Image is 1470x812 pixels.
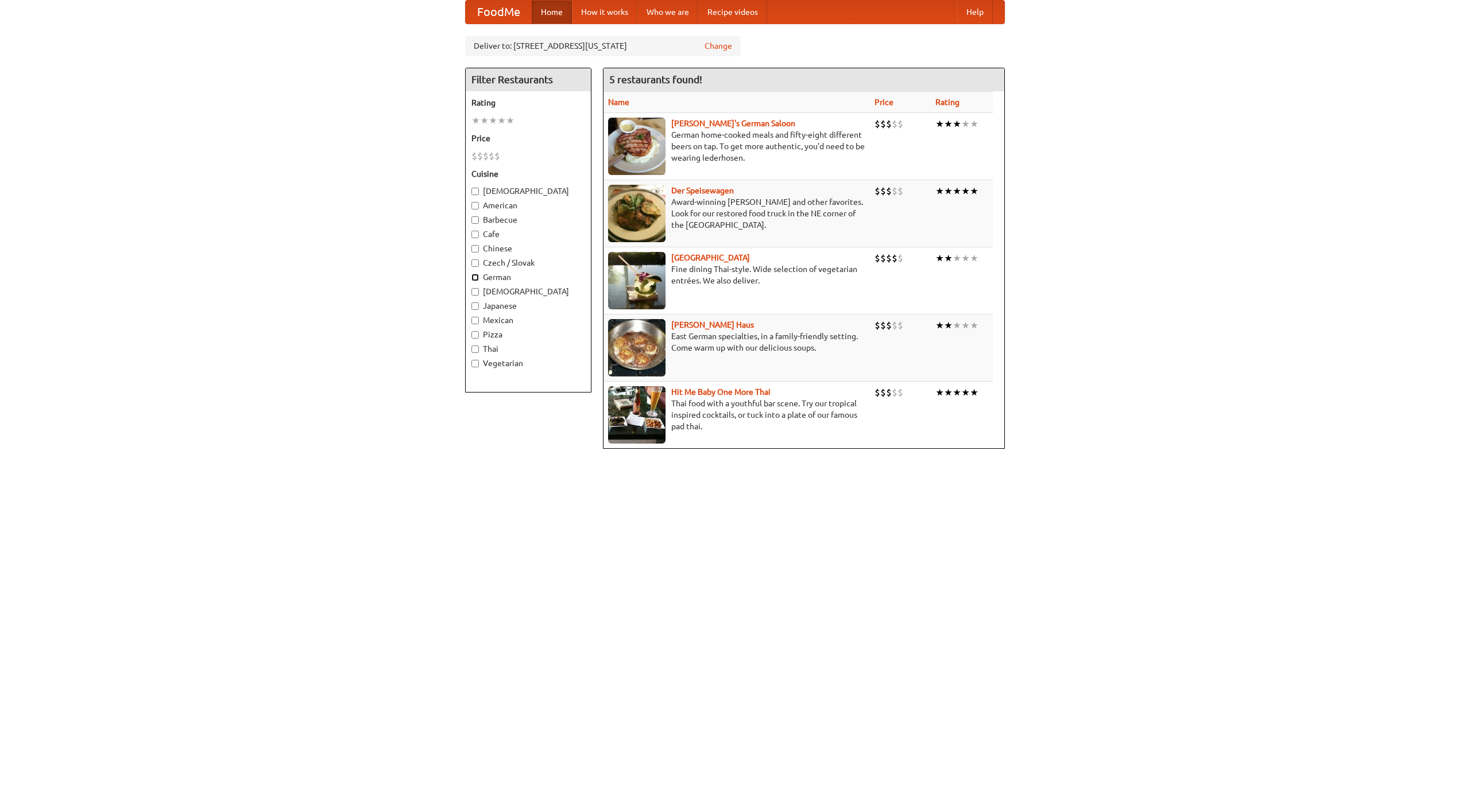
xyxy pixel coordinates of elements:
label: Czech / Slovak [471,257,585,269]
li: ★ [944,386,953,399]
input: Vegetarian [471,360,479,367]
a: [GEOGRAPHIC_DATA] [671,253,750,262]
li: ★ [961,185,970,197]
img: satay.jpg [608,252,666,309]
label: [DEMOGRAPHIC_DATA] [471,286,585,297]
input: Cafe [471,231,479,238]
div: Deliver to: [STREET_ADDRESS][US_STATE] [465,36,741,56]
li: ★ [970,386,978,399]
label: Barbecue [471,214,585,226]
li: ★ [506,114,514,127]
li: $ [886,386,892,399]
label: Thai [471,343,585,355]
li: $ [898,386,903,399]
li: $ [898,118,903,130]
label: [DEMOGRAPHIC_DATA] [471,185,585,197]
a: Home [532,1,572,24]
li: ★ [944,319,953,332]
li: ★ [961,319,970,332]
label: Pizza [471,329,585,340]
h5: Rating [471,97,585,108]
input: Czech / Slovak [471,259,479,267]
li: ★ [935,319,944,332]
li: $ [886,252,892,265]
li: $ [875,319,880,332]
li: $ [880,185,886,197]
input: Mexican [471,317,479,324]
a: Recipe videos [698,1,767,24]
input: American [471,202,479,209]
li: $ [892,319,898,332]
li: ★ [944,185,953,197]
li: ★ [961,118,970,130]
a: Name [608,98,629,107]
a: Rating [935,98,960,107]
a: Help [957,1,993,24]
li: ★ [935,185,944,197]
a: Change [705,40,732,52]
li: $ [471,150,477,162]
input: [DEMOGRAPHIC_DATA] [471,188,479,195]
p: German home-cooked meals and fifty-eight different beers on tap. To get more authentic, you'd nee... [608,129,865,164]
li: ★ [961,386,970,399]
li: $ [489,150,494,162]
li: ★ [970,319,978,332]
p: Thai food with a youthful bar scene. Try our tropical inspired cocktails, or tuck into a plate of... [608,398,865,432]
a: Der Speisewagen [671,186,734,195]
ng-pluralize: 5 restaurants found! [609,74,702,85]
li: ★ [953,185,961,197]
label: Japanese [471,300,585,312]
li: $ [483,150,489,162]
input: Chinese [471,245,479,252]
li: ★ [944,118,953,130]
li: ★ [953,118,961,130]
input: Pizza [471,331,479,339]
a: [PERSON_NAME] Haus [671,320,754,329]
li: ★ [970,118,978,130]
li: ★ [480,114,489,127]
a: Price [875,98,893,107]
li: ★ [471,114,480,127]
li: $ [875,185,880,197]
label: Chinese [471,243,585,254]
li: $ [892,386,898,399]
label: German [471,271,585,283]
input: Barbecue [471,216,479,224]
li: ★ [935,252,944,265]
li: ★ [961,252,970,265]
li: $ [892,185,898,197]
li: $ [892,118,898,130]
li: ★ [489,114,497,127]
li: $ [880,319,886,332]
li: $ [477,150,483,162]
label: Vegetarian [471,358,585,369]
input: Thai [471,345,479,353]
label: Mexican [471,314,585,326]
li: $ [886,185,892,197]
li: $ [880,252,886,265]
a: How it works [572,1,637,24]
li: $ [875,118,880,130]
b: [PERSON_NAME]'s German Saloon [671,119,795,128]
li: ★ [944,252,953,265]
li: $ [898,319,903,332]
input: [DEMOGRAPHIC_DATA] [471,288,479,296]
b: Hit Me Baby One More Thai [671,387,771,397]
li: ★ [935,386,944,399]
li: $ [880,118,886,130]
img: kohlhaus.jpg [608,319,666,376]
li: $ [880,386,886,399]
label: Cafe [471,228,585,240]
p: East German specialties, in a family-friendly setting. Come warm up with our delicious soups. [608,331,865,353]
a: Who we are [637,1,698,24]
h5: Cuisine [471,168,585,180]
input: Japanese [471,302,479,310]
li: $ [886,319,892,332]
li: $ [875,252,880,265]
h5: Price [471,133,585,144]
label: American [471,200,585,211]
li: $ [886,118,892,130]
li: ★ [497,114,506,127]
